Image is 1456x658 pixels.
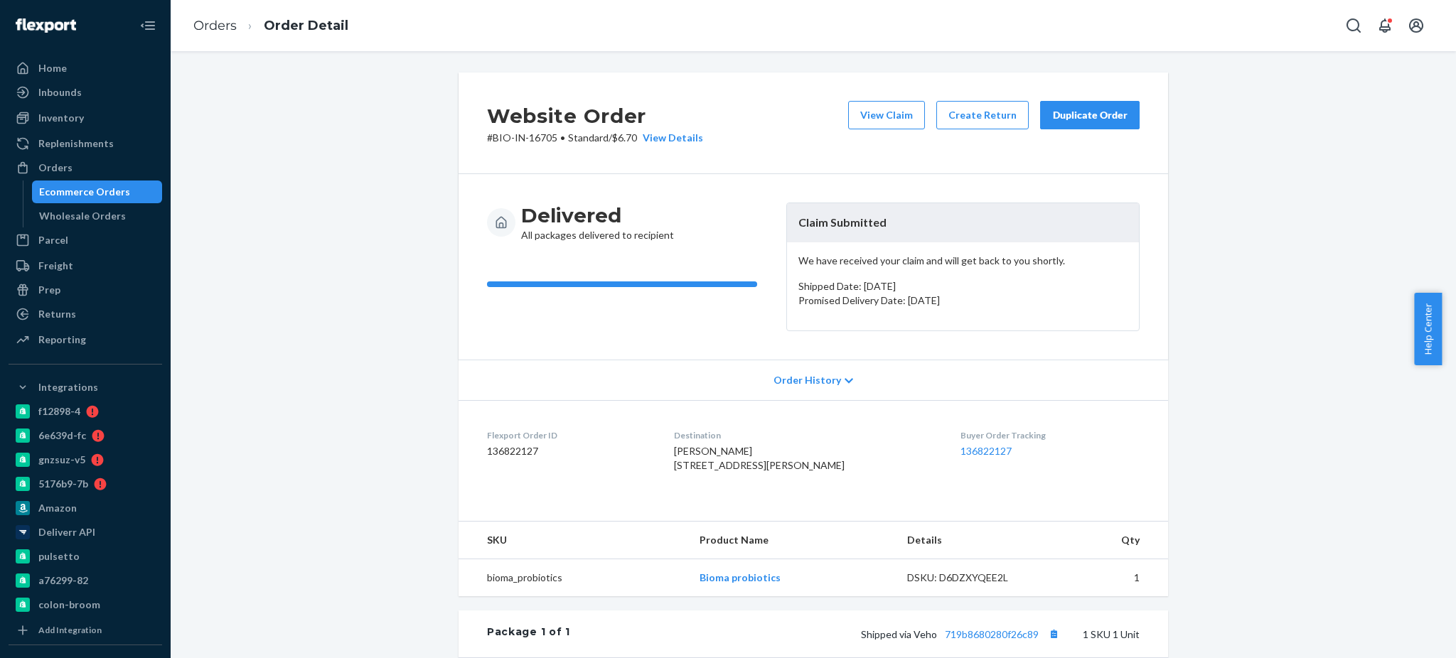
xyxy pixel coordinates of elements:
[945,628,1039,640] a: 719b8680280f26c89
[787,203,1139,242] header: Claim Submitted
[9,328,162,351] a: Reporting
[9,279,162,301] a: Prep
[9,593,162,616] a: colon-broom
[9,400,162,423] a: f12898-4
[861,628,1063,640] span: Shipped via Veho
[32,205,163,227] a: Wholesale Orders
[38,598,100,612] div: colon-broom
[38,453,85,467] div: gnzsuz-v5
[1044,625,1063,643] button: Copy tracking number
[1040,101,1140,129] button: Duplicate Order
[560,131,565,144] span: •
[896,522,1052,559] th: Details
[9,156,162,179] a: Orders
[9,448,162,471] a: gnzsuz-v5
[9,424,162,447] a: 6e639d-fc
[674,429,938,441] dt: Destination
[487,625,570,643] div: Package 1 of 1
[798,254,1128,268] p: We have received your claim and will get back to you shortly.
[9,57,162,80] a: Home
[9,622,162,639] a: Add Integration
[487,131,703,145] p: # BIO-IN-16705 / $6.70
[264,18,348,33] a: Order Detail
[1402,11,1430,40] button: Open account menu
[459,522,688,559] th: SKU
[570,625,1140,643] div: 1 SKU 1 Unit
[38,85,82,99] div: Inbounds
[459,559,688,596] td: bioma_probiotics
[38,477,88,491] div: 5176b9-7b
[38,525,95,539] div: Deliverr API
[9,497,162,519] a: Amazon
[134,11,162,40] button: Close Navigation
[38,380,98,394] div: Integrations
[487,444,651,458] dd: 136822127
[960,445,1012,457] a: 136822127
[38,549,80,563] div: pulsetto
[38,573,88,588] div: a76299-82
[38,333,86,347] div: Reporting
[38,61,67,75] div: Home
[1051,522,1168,559] th: Qty
[521,203,674,242] div: All packages delivered to recipient
[9,376,162,399] button: Integrations
[9,107,162,129] a: Inventory
[798,279,1128,293] p: Shipped Date: [DATE]
[38,259,73,273] div: Freight
[9,569,162,592] a: a76299-82
[637,131,703,145] button: View Details
[38,283,60,297] div: Prep
[38,404,80,419] div: f12898-4
[907,571,1041,585] div: DSKU: D6DZXYQEE2L
[1414,293,1442,365] button: Help Center
[1339,11,1368,40] button: Open Search Box
[9,303,162,325] a: Returns
[1371,11,1399,40] button: Open notifications
[521,203,674,228] h3: Delivered
[32,180,163,203] a: Ecommerce Orders
[9,545,162,568] a: pulsetto
[16,18,76,33] img: Flexport logo
[38,161,73,175] div: Orders
[568,131,609,144] span: Standard
[193,18,237,33] a: Orders
[960,429,1140,441] dt: Buyer Order Tracking
[487,101,703,131] h2: Website Order
[674,445,845,471] span: [PERSON_NAME] [STREET_ADDRESS][PERSON_NAME]
[39,209,126,223] div: Wholesale Orders
[9,254,162,277] a: Freight
[38,501,77,515] div: Amazon
[848,101,925,129] button: View Claim
[700,571,781,583] a: Bioma probiotics
[9,132,162,155] a: Replenishments
[38,624,102,636] div: Add Integration
[688,522,895,559] th: Product Name
[487,429,651,441] dt: Flexport Order ID
[1051,559,1168,596] td: 1
[936,101,1029,129] button: Create Return
[182,5,360,47] ol: breadcrumbs
[38,428,86,443] div: 6e639d-fc
[39,185,130,199] div: Ecommerce Orders
[38,136,114,151] div: Replenishments
[38,307,76,321] div: Returns
[9,473,162,495] a: 5176b9-7b
[1052,108,1128,122] div: Duplicate Order
[798,293,1128,308] p: Promised Delivery Date: [DATE]
[38,111,84,125] div: Inventory
[773,373,841,387] span: Order History
[9,521,162,544] a: Deliverr API
[38,233,68,247] div: Parcel
[9,81,162,104] a: Inbounds
[9,229,162,252] a: Parcel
